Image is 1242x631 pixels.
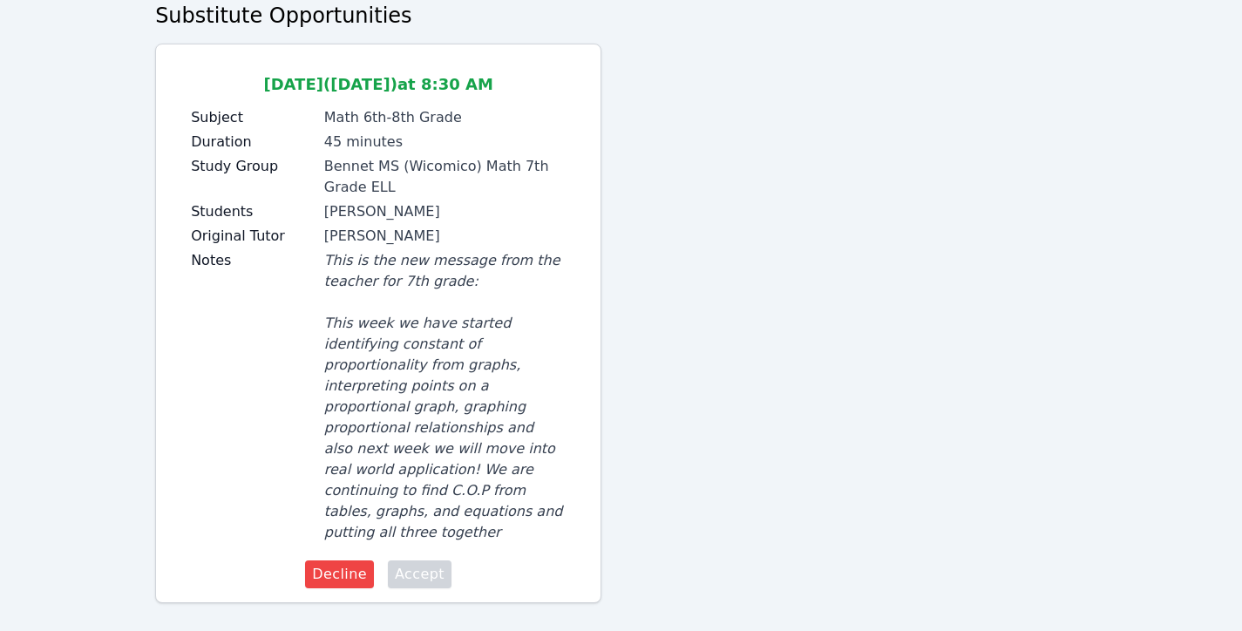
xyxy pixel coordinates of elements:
div: Bennet MS (Wicomico) Math 7th Grade ELL [324,156,566,198]
label: Notes [191,250,314,271]
button: Accept [388,560,451,588]
div: [PERSON_NAME] [324,201,566,222]
h2: Substitute Opportunities [155,2,1087,30]
span: Accept [395,564,445,585]
label: Students [191,201,314,222]
div: Math 6th-8th Grade [324,107,566,128]
button: Decline [305,560,374,588]
span: [DATE] ([DATE]) at 8:30 AM [263,75,492,93]
div: [PERSON_NAME] [324,226,566,247]
label: Original Tutor [191,226,314,247]
label: Study Group [191,156,314,177]
label: Subject [191,107,314,128]
span: This is the new message from the teacher for 7th grade: This week we have started identifying con... [324,252,563,540]
div: 45 minutes [324,132,566,153]
label: Duration [191,132,314,153]
span: Decline [312,564,367,585]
